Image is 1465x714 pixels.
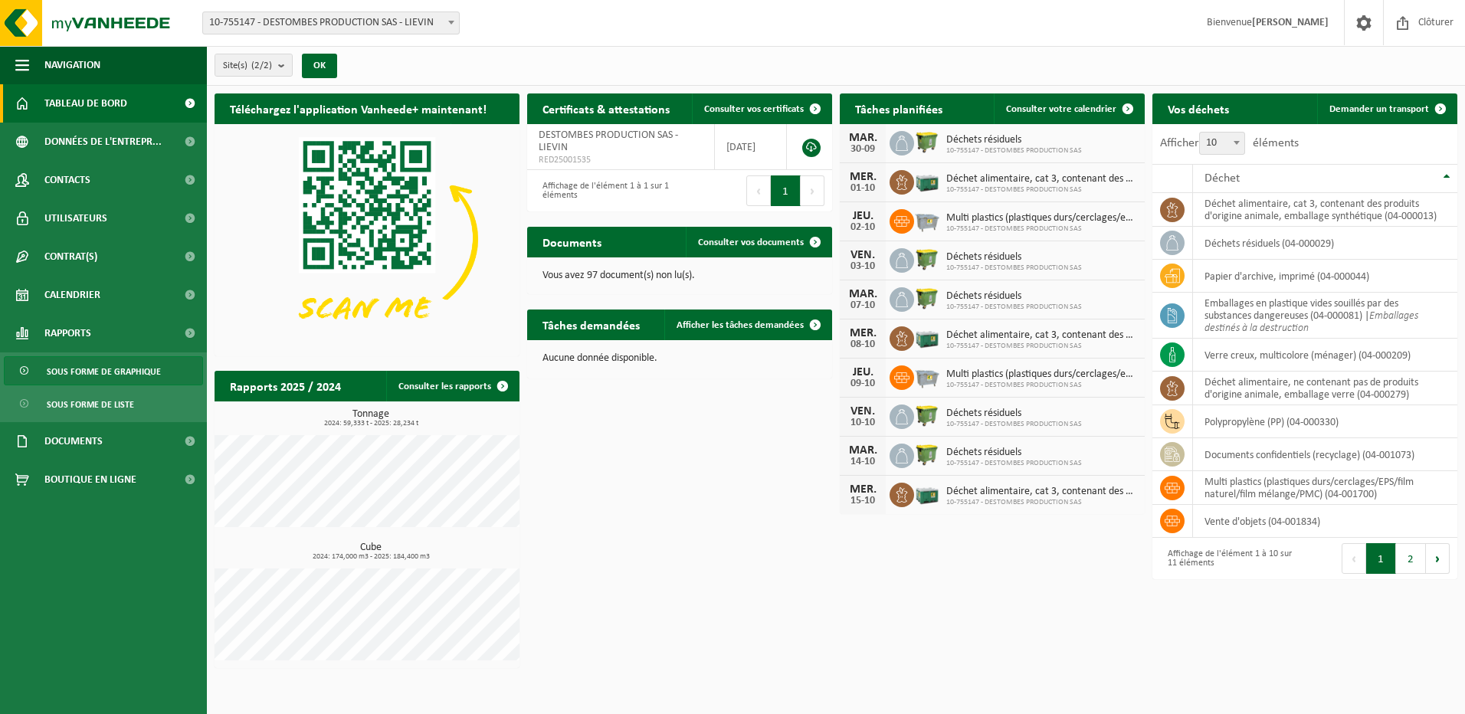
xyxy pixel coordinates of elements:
[946,329,1137,342] span: Déchet alimentaire, cat 3, contenant des produits d'origine animale, emballage s...
[847,444,878,457] div: MAR.
[527,227,617,257] h2: Documents
[44,276,100,314] span: Calendrier
[914,402,940,428] img: WB-1100-HPE-GN-50
[715,124,787,170] td: [DATE]
[44,314,91,352] span: Rapports
[44,460,136,499] span: Boutique en ligne
[847,496,878,506] div: 15-10
[847,405,878,418] div: VEN.
[302,54,337,78] button: OK
[44,422,103,460] span: Documents
[215,124,519,353] img: Download de VHEPlus App
[4,356,203,385] a: Sous forme de graphique
[847,378,878,389] div: 09-10
[527,93,685,123] h2: Certificats & attestations
[1160,542,1297,575] div: Affichage de l'élément 1 à 10 sur 11 éléments
[1193,372,1457,405] td: déchet alimentaire, ne contenant pas de produits d'origine animale, emballage verre (04-000279)
[704,104,804,114] span: Consulter vos certificats
[698,237,804,247] span: Consulter vos documents
[215,371,356,401] h2: Rapports 2025 / 2024
[44,46,100,84] span: Navigation
[542,270,817,281] p: Vous avez 97 document(s) non lu(s).
[946,185,1137,195] span: 10-755147 - DESTOMBES PRODUCTION SAS
[1006,104,1116,114] span: Consulter votre calendrier
[914,129,940,155] img: WB-1100-HPE-GN-50
[1200,133,1244,154] span: 10
[251,61,272,70] count: (2/2)
[946,459,1082,468] span: 10-755147 - DESTOMBES PRODUCTION SAS
[1193,227,1457,260] td: déchets résiduels (04-000029)
[914,285,940,311] img: WB-1100-HPE-GN-50
[847,171,878,183] div: MER.
[1199,132,1245,155] span: 10
[847,288,878,300] div: MAR.
[946,212,1137,224] span: Multi plastics (plastiques durs/cerclages/eps/film naturel/film mélange/pmc)
[203,12,459,34] span: 10-755147 - DESTOMBES PRODUCTION SAS - LIEVIN
[1366,543,1396,574] button: 1
[1342,543,1366,574] button: Previous
[847,210,878,222] div: JEU.
[946,447,1082,459] span: Déchets résiduels
[542,353,817,364] p: Aucune donnée disponible.
[1204,172,1240,185] span: Déchet
[692,93,831,124] a: Consulter vos certificats
[847,327,878,339] div: MER.
[1193,471,1457,505] td: multi plastics (plastiques durs/cerclages/EPS/film naturel/film mélange/PMC) (04-001700)
[664,310,831,340] a: Afficher les tâches demandées
[847,222,878,233] div: 02-10
[1160,137,1299,149] label: Afficher éléments
[1193,260,1457,293] td: papier d'archive, imprimé (04-000044)
[539,129,678,153] span: DESTOMBES PRODUCTION SAS - LIEVIN
[47,390,134,419] span: Sous forme de liste
[946,368,1137,381] span: Multi plastics (plastiques durs/cerclages/eps/film naturel/film mélange/pmc)
[847,144,878,155] div: 30-09
[44,237,97,276] span: Contrat(s)
[44,84,127,123] span: Tableau de bord
[215,93,502,123] h2: Téléchargez l'application Vanheede+ maintenant!
[527,310,655,339] h2: Tâches demandées
[1193,293,1457,339] td: emballages en plastique vides souillés par des substances dangereuses (04-000081) |
[771,175,801,206] button: 1
[847,183,878,194] div: 01-10
[677,320,804,330] span: Afficher les tâches demandées
[847,132,878,144] div: MAR.
[847,261,878,272] div: 03-10
[946,264,1082,273] span: 10-755147 - DESTOMBES PRODUCTION SAS
[202,11,460,34] span: 10-755147 - DESTOMBES PRODUCTION SAS - LIEVIN
[847,339,878,350] div: 08-10
[222,553,519,561] span: 2024: 174,000 m3 - 2025: 184,400 m3
[946,342,1137,351] span: 10-755147 - DESTOMBES PRODUCTION SAS
[946,251,1082,264] span: Déchets résiduels
[1193,193,1457,227] td: déchet alimentaire, cat 3, contenant des produits d'origine animale, emballage synthétique (04-00...
[946,420,1082,429] span: 10-755147 - DESTOMBES PRODUCTION SAS
[686,227,831,257] a: Consulter vos documents
[1193,339,1457,372] td: verre creux, multicolore (ménager) (04-000209)
[44,161,90,199] span: Contacts
[914,363,940,389] img: WB-2500-GAL-GY-01
[222,409,519,427] h3: Tonnage
[1426,543,1450,574] button: Next
[4,389,203,418] a: Sous forme de liste
[44,199,107,237] span: Utilisateurs
[847,249,878,261] div: VEN.
[847,366,878,378] div: JEU.
[946,146,1082,156] span: 10-755147 - DESTOMBES PRODUCTION SAS
[914,246,940,272] img: WB-1100-HPE-GN-50
[946,303,1082,312] span: 10-755147 - DESTOMBES PRODUCTION SAS
[840,93,958,123] h2: Tâches planifiées
[1152,93,1244,123] h2: Vos déchets
[1252,17,1329,28] strong: [PERSON_NAME]
[914,480,940,506] img: PB-LB-0680-HPE-GN-01
[946,173,1137,185] span: Déchet alimentaire, cat 3, contenant des produits d'origine animale, emballage s...
[946,290,1082,303] span: Déchets résiduels
[847,300,878,311] div: 07-10
[914,168,940,194] img: PB-LB-0680-HPE-GN-01
[223,54,272,77] span: Site(s)
[847,418,878,428] div: 10-10
[914,324,940,350] img: PB-LB-0680-HPE-GN-01
[1329,104,1429,114] span: Demander un transport
[1193,438,1457,471] td: documents confidentiels (recyclage) (04-001073)
[847,483,878,496] div: MER.
[946,486,1137,498] span: Déchet alimentaire, cat 3, contenant des produits d'origine animale, emballage s...
[1317,93,1456,124] a: Demander un transport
